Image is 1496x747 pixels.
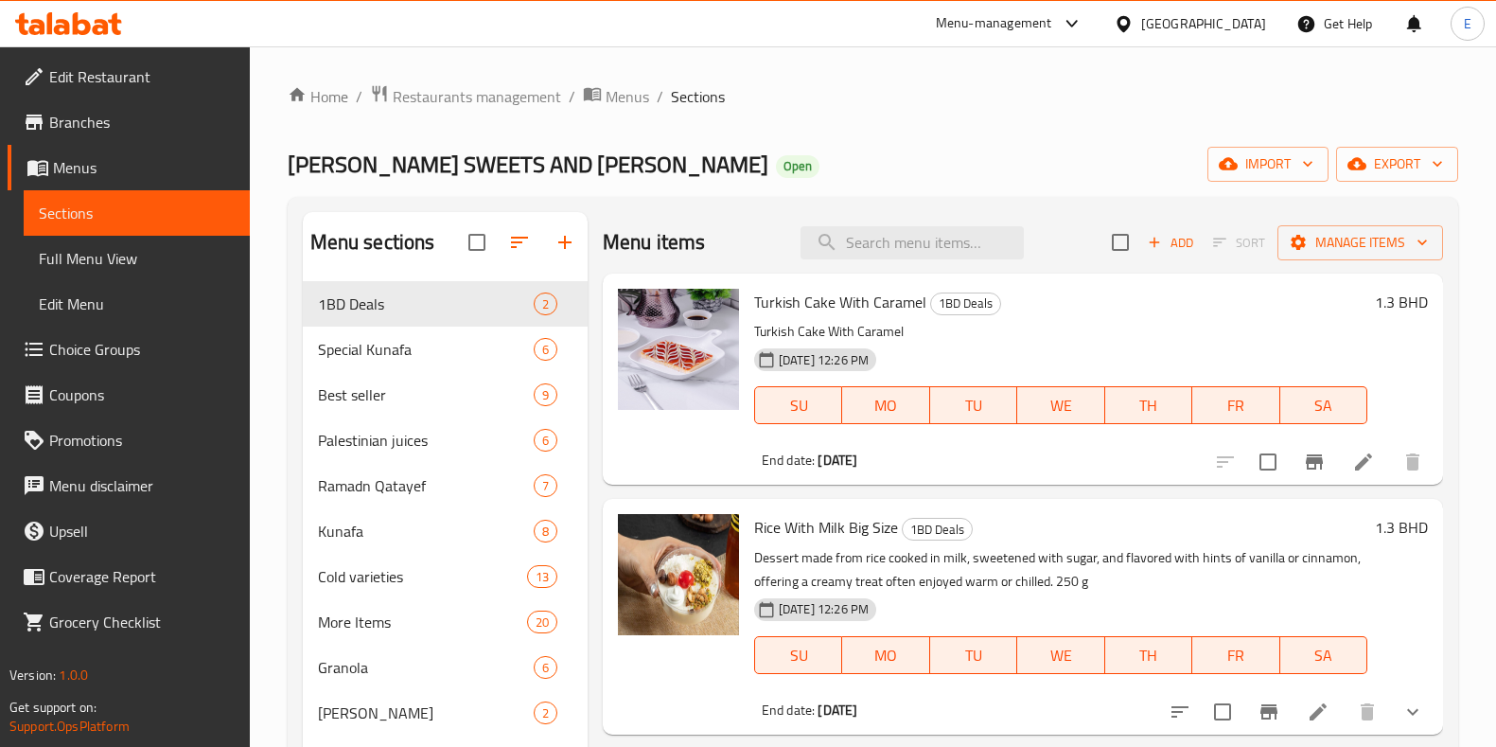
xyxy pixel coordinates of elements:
img: Turkish Cake With Caramel [618,289,739,410]
span: Add item [1140,228,1201,258]
span: Select to update [1203,692,1242,732]
button: FR [1192,386,1279,424]
span: MO [850,392,922,419]
span: [PERSON_NAME] [318,702,534,724]
div: Menu-management [936,12,1052,35]
a: Edit menu item [1307,701,1329,723]
div: Ramadn Qatayef7 [303,463,588,508]
button: delete [1345,689,1390,735]
span: End date: [762,448,815,472]
div: items [534,702,557,724]
span: Select to update [1248,442,1288,482]
input: search [801,226,1024,259]
a: Edit Menu [24,281,250,327]
span: Edit Restaurant [49,65,235,88]
div: Cold varieties [318,565,527,588]
button: TH [1105,386,1192,424]
a: Grocery Checklist [8,599,250,645]
button: TU [930,636,1017,674]
span: 6 [535,659,556,677]
span: TU [938,642,1010,669]
span: Select all sections [457,222,497,262]
button: delete [1390,439,1435,485]
div: items [534,429,557,452]
p: Turkish Cake With Caramel [754,320,1367,344]
span: Manage items [1293,231,1428,255]
a: Menus [8,145,250,190]
span: 20 [528,614,556,631]
span: Palestinian juices [318,429,534,452]
span: SU [763,642,835,669]
button: sort-choices [1157,689,1203,735]
button: WE [1017,386,1104,424]
div: items [527,611,557,633]
div: Kunafa8 [303,508,588,554]
button: Branch-specific-item [1246,689,1292,735]
a: Full Menu View [24,236,250,281]
div: 1BD Deals2 [303,281,588,327]
div: Special Kunafa6 [303,327,588,372]
a: Promotions [8,418,250,463]
a: Home [288,85,348,108]
div: items [534,338,557,361]
span: SA [1288,642,1360,669]
a: Edit menu item [1352,451,1375,473]
button: Add section [542,220,588,265]
a: Upsell [8,508,250,554]
div: 1BD Deals [902,518,973,541]
span: Edit Menu [39,293,235,315]
span: Version: [9,663,56,687]
button: TU [930,386,1017,424]
h6: 1.3 BHD [1375,514,1428,541]
span: Coupons [49,383,235,406]
span: 6 [535,432,556,450]
span: Grocery Checklist [49,611,235,633]
span: Get support on: [9,695,97,720]
div: Best seller9 [303,372,588,418]
b: [DATE] [818,448,857,472]
button: WE [1017,636,1104,674]
span: 7 [535,477,556,495]
span: More Items [318,611,527,633]
span: TU [938,392,1010,419]
span: Special Kunafa [318,338,534,361]
button: MO [842,636,929,674]
span: [PERSON_NAME] SWEETS AND [PERSON_NAME] [288,143,768,186]
button: FR [1192,636,1279,674]
div: [GEOGRAPHIC_DATA] [1141,13,1266,34]
span: Full Menu View [39,247,235,270]
span: Kunafa [318,520,534,542]
span: Select section first [1201,228,1277,258]
li: / [569,85,575,108]
span: Coverage Report [49,565,235,588]
a: Branches [8,99,250,145]
span: Granola [318,656,534,679]
a: Restaurants management [370,84,561,109]
a: Edit Restaurant [8,54,250,99]
div: Kunafa Mabrouma [318,702,534,724]
div: More Items20 [303,599,588,645]
span: Ramadn Qatayef [318,474,534,497]
button: TH [1105,636,1192,674]
div: [PERSON_NAME]2 [303,690,588,736]
a: Menu disclaimer [8,463,250,508]
span: WE [1025,642,1097,669]
span: WE [1025,392,1097,419]
span: 1BD Deals [318,293,534,315]
span: Add [1145,232,1196,254]
span: 6 [535,341,556,359]
p: Dessert made from rice cooked in milk, sweetened with sugar, and flavored with hints of vanilla o... [754,546,1367,594]
b: [DATE] [818,698,857,722]
span: 2 [535,704,556,722]
span: import [1223,152,1313,176]
h2: Menu items [603,228,706,257]
span: FR [1200,642,1272,669]
span: Menu disclaimer [49,474,235,497]
span: Best seller [318,383,534,406]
